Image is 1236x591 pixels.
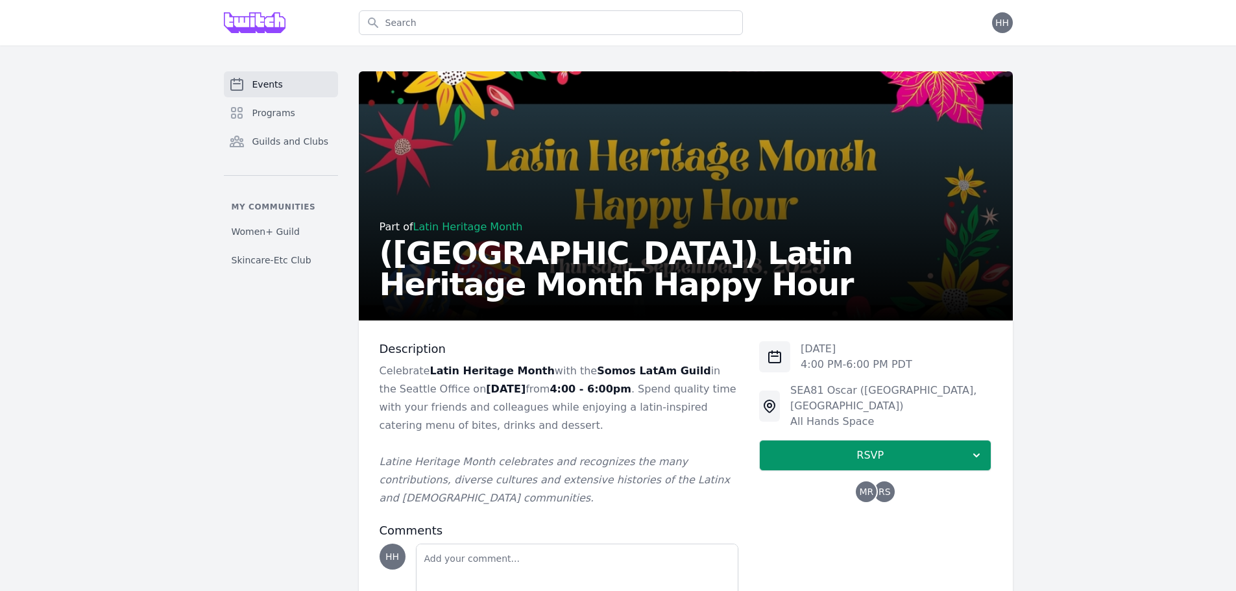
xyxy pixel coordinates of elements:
span: Skincare-Etc Club [232,254,311,267]
div: Part of [380,219,992,235]
a: Programs [224,100,338,126]
img: Grove [224,12,286,33]
h2: ([GEOGRAPHIC_DATA]) Latin Heritage Month Happy Hour [380,237,992,300]
nav: Sidebar [224,71,338,272]
span: RSVP [770,448,970,463]
strong: 4:00 - 6:00pm [550,383,631,395]
p: [DATE] [801,341,912,357]
span: HH [385,552,399,561]
p: My communities [224,202,338,212]
span: RS [879,487,891,496]
strong: [DATE] [486,383,526,395]
div: All Hands Space [790,414,991,429]
p: 4:00 PM - 6:00 PM PDT [801,357,912,372]
button: HH [992,12,1013,33]
a: Events [224,71,338,97]
span: Programs [252,106,295,119]
strong: Somos LatAm Guild [597,365,710,377]
a: Latin Heritage Month [413,221,523,233]
button: RSVP [759,440,991,471]
input: Search [359,10,743,35]
span: Women+ Guild [232,225,300,238]
span: HH [995,18,1009,27]
span: Events [252,78,283,91]
em: Latine Heritage Month celebrates and recognizes the many contributions, diverse cultures and exte... [380,455,730,504]
div: SEA81 Oscar ([GEOGRAPHIC_DATA], [GEOGRAPHIC_DATA]) [790,383,991,414]
a: Women+ Guild [224,220,338,243]
p: Celebrate with the in the Seattle Office on from . Spend quality time with your friends and colle... [380,362,739,435]
span: Guilds and Clubs [252,135,329,148]
strong: Latin Heritage Month [430,365,554,377]
span: MR [859,487,873,496]
h3: Comments [380,523,739,538]
a: Skincare-Etc Club [224,248,338,272]
a: Guilds and Clubs [224,128,338,154]
h3: Description [380,341,739,357]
